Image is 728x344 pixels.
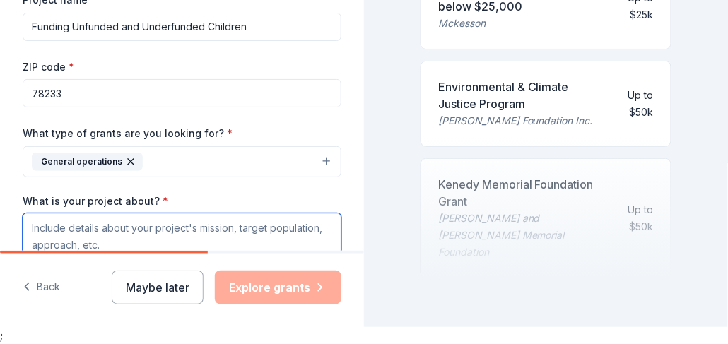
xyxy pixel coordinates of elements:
label: What type of grants are you looking for? [23,126,233,141]
div: Environmental & Climate Justice Program [438,78,604,112]
div: Up to $50k [615,87,654,121]
button: General operations [23,146,341,177]
label: ZIP code [23,60,74,74]
div: [PERSON_NAME] Foundation Inc. [438,112,604,129]
input: 12345 (U.S. only) [23,79,341,107]
div: General operations [32,153,143,171]
div: Mckesson [438,15,606,32]
button: Maybe later [112,271,204,304]
button: Back [23,273,60,302]
input: After school program [23,13,341,41]
label: What is your project about? [23,194,168,208]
